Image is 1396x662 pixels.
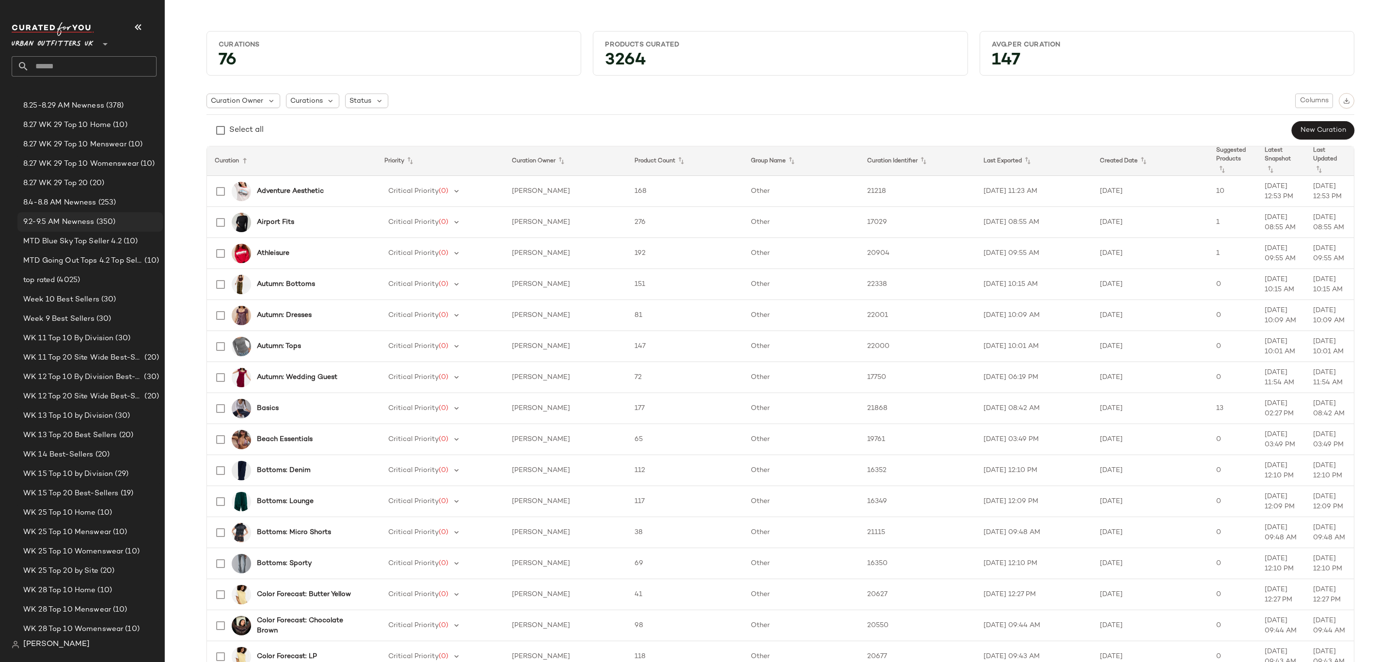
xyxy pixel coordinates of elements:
[117,430,134,441] span: (20)
[377,146,504,176] th: Priority
[1208,548,1257,579] td: 0
[439,405,448,412] span: (0)
[290,96,323,106] span: Curations
[743,207,859,238] td: Other
[439,591,448,598] span: (0)
[743,486,859,517] td: Other
[23,410,113,422] span: WK 13 Top 10 by Division
[1092,393,1208,424] td: [DATE]
[627,610,743,641] td: 98
[388,498,439,505] span: Critical Priority
[122,236,138,247] span: (10)
[627,146,743,176] th: Product Count
[88,178,104,189] span: (20)
[1208,331,1257,362] td: 0
[388,529,439,536] span: Critical Priority
[95,217,116,228] span: (350)
[976,517,1092,548] td: [DATE] 09:48 AM
[743,517,859,548] td: Other
[1092,455,1208,486] td: [DATE]
[23,158,139,170] span: 8.27 WK 29 Top 10 Womenswear
[1257,610,1305,641] td: [DATE] 09:44 AM
[1092,331,1208,362] td: [DATE]
[1257,455,1305,486] td: [DATE] 12:10 PM
[388,312,439,319] span: Critical Priority
[627,362,743,393] td: 72
[96,197,116,208] span: (253)
[1305,300,1354,331] td: [DATE] 10:09 AM
[1092,486,1208,517] td: [DATE]
[12,22,94,36] img: cfy_white_logo.C9jOOHJF.svg
[976,362,1092,393] td: [DATE] 06:19 PM
[388,343,439,350] span: Critical Priority
[1208,176,1257,207] td: 10
[627,238,743,269] td: 192
[1257,207,1305,238] td: [DATE] 08:55 AM
[232,182,251,201] img: 0119314440038_010_a2
[976,393,1092,424] td: [DATE] 08:42 AM
[23,217,95,228] span: 9.2-9.5 AM Newness
[627,486,743,517] td: 117
[984,53,1350,71] div: 147
[95,585,112,596] span: (10)
[504,238,626,269] td: [PERSON_NAME]
[976,300,1092,331] td: [DATE] 10:09 AM
[439,188,448,195] span: (0)
[23,352,143,363] span: WK 11 Top 20 Site Wide Best-Sellers
[113,333,130,344] span: (30)
[859,238,976,269] td: 20904
[111,604,127,615] span: (10)
[1257,146,1305,176] th: Latest Snapshot
[349,96,371,106] span: Status
[388,405,439,412] span: Critical Priority
[859,610,976,641] td: 20550
[605,40,955,49] div: Products Curated
[743,146,859,176] th: Group Name
[976,146,1092,176] th: Last Exported
[859,207,976,238] td: 17029
[257,558,312,568] b: Bottoms: Sporty
[439,250,448,257] span: (0)
[627,424,743,455] td: 65
[1292,121,1354,140] button: New Curation
[1092,300,1208,331] td: [DATE]
[743,455,859,486] td: Other
[1092,362,1208,393] td: [DATE]
[1092,207,1208,238] td: [DATE]
[23,449,94,460] span: WK 14 Best-Sellers
[23,488,119,499] span: WK 15 Top 20 Best-Sellers
[976,455,1092,486] td: [DATE] 12:10 PM
[232,213,251,232] img: 0148265640359_001_a2
[439,498,448,505] span: (0)
[859,455,976,486] td: 16352
[1257,424,1305,455] td: [DATE] 03:49 PM
[1092,269,1208,300] td: [DATE]
[23,391,143,402] span: WK 12 Top 20 Site Wide Best-Sellers
[1257,331,1305,362] td: [DATE] 10:01 AM
[388,188,439,195] span: Critical Priority
[113,410,130,422] span: (30)
[1092,238,1208,269] td: [DATE]
[859,579,976,610] td: 20627
[388,374,439,381] span: Critical Priority
[439,529,448,536] span: (0)
[597,53,963,71] div: 3264
[1257,486,1305,517] td: [DATE] 12:09 PM
[859,393,976,424] td: 21868
[388,591,439,598] span: Critical Priority
[1343,97,1350,104] img: svg%3e
[859,146,976,176] th: Curation Identifier
[143,255,159,267] span: (10)
[859,362,976,393] td: 17750
[143,391,159,402] span: (20)
[257,496,314,506] b: Bottoms: Lounge
[23,546,123,557] span: WK 25 Top 10 Womenswear
[1257,300,1305,331] td: [DATE] 10:09 AM
[627,517,743,548] td: 38
[1305,548,1354,579] td: [DATE] 12:10 PM
[859,517,976,548] td: 21115
[504,176,626,207] td: [PERSON_NAME]
[743,393,859,424] td: Other
[111,527,127,538] span: (10)
[504,424,626,455] td: [PERSON_NAME]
